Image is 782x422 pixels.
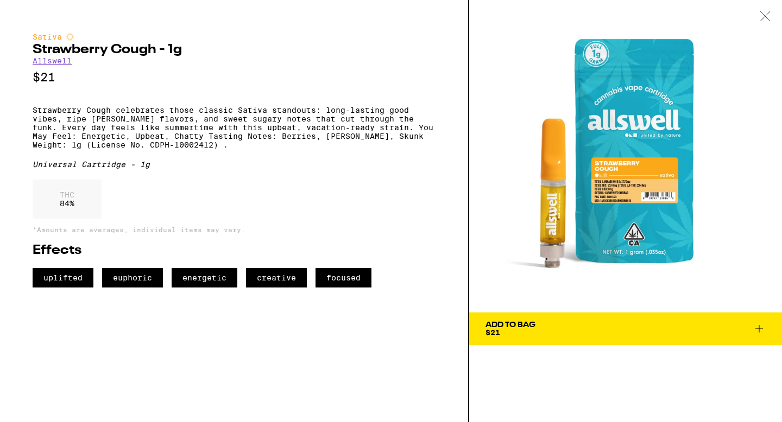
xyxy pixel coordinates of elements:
div: Add To Bag [485,321,535,329]
span: focused [316,268,371,287]
span: euphoric [102,268,163,287]
div: Sativa [33,33,436,41]
h2: Strawberry Cough - 1g [33,43,436,56]
img: sativaColor.svg [66,33,74,41]
p: $21 [33,71,436,84]
button: Add To Bag$21 [469,312,782,345]
p: THC [60,190,74,199]
p: *Amounts are averages, individual items may vary. [33,226,436,233]
span: uplifted [33,268,93,287]
p: Strawberry Cough celebrates those classic Sativa standouts: long-lasting good vibes, ripe [PERSON... [33,106,436,149]
h2: Effects [33,244,436,257]
div: Universal Cartridge - 1g [33,160,436,169]
span: creative [246,268,307,287]
span: energetic [172,268,237,287]
a: Allswell [33,56,72,65]
div: 84 % [33,180,102,219]
span: $21 [485,328,500,337]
